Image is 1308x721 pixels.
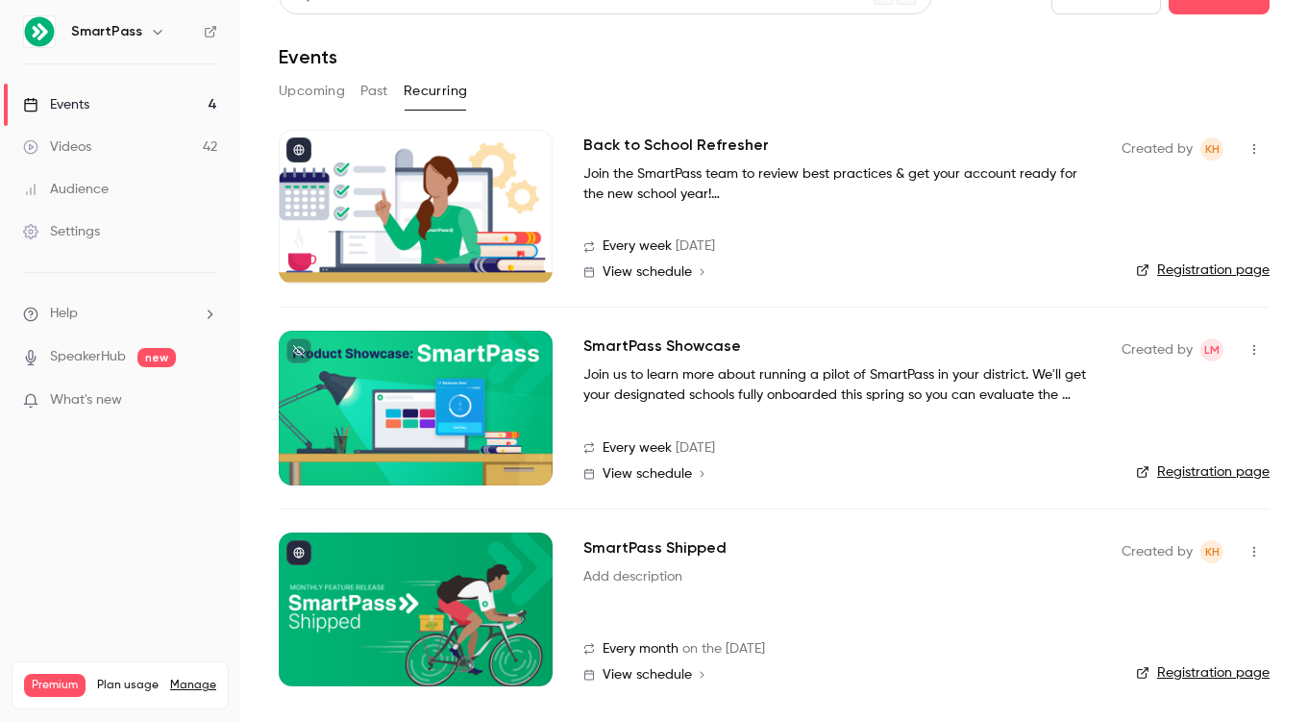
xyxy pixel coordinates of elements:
[583,264,1091,280] a: View schedule
[23,304,217,324] li: help-dropdown-opener
[279,76,345,107] button: Upcoming
[583,164,1091,205] p: Join the SmartPass team to review best practices & get your account ready for the new school year!
[24,16,55,47] img: SmartPass
[1136,261,1270,280] a: Registration page
[1204,338,1220,361] span: LM
[603,265,692,279] span: View schedule
[360,76,388,107] button: Past
[583,134,769,157] a: Back to School Refresher
[603,467,692,481] span: View schedule
[1122,137,1193,161] span: Created by
[603,236,672,257] span: Every week
[676,438,715,459] span: [DATE]
[1122,338,1193,361] span: Created by
[50,390,122,410] span: What's new
[583,667,1091,683] a: View schedule
[137,348,176,367] span: new
[24,674,86,697] span: Premium
[1200,338,1223,361] span: Lee Moskowitz
[603,639,679,659] span: Every month
[583,567,682,586] a: Add description
[404,76,468,107] button: Recurring
[50,304,78,324] span: Help
[1136,462,1270,482] a: Registration page
[170,678,216,693] a: Manage
[1205,540,1220,563] span: KH
[1136,663,1270,683] a: Registration page
[603,668,692,682] span: View schedule
[1205,137,1220,161] span: KH
[583,365,1091,406] p: Join us to learn more about running a pilot of SmartPass in your district. We'll get your designa...
[97,678,159,693] span: Plan usage
[583,536,727,559] a: SmartPass Shipped
[279,45,337,68] h1: Events
[50,347,126,367] a: SpeakerHub
[23,137,91,157] div: Videos
[1200,137,1223,161] span: Karli Hetherington
[676,236,715,257] span: [DATE]
[23,180,109,199] div: Audience
[23,95,89,114] div: Events
[71,22,142,41] h6: SmartPass
[23,222,100,241] div: Settings
[603,438,672,459] span: Every week
[583,466,1091,482] a: View schedule
[682,639,765,659] span: on the [DATE]
[1122,540,1193,563] span: Created by
[583,335,741,358] a: SmartPass Showcase
[1200,540,1223,563] span: Karli Hetherington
